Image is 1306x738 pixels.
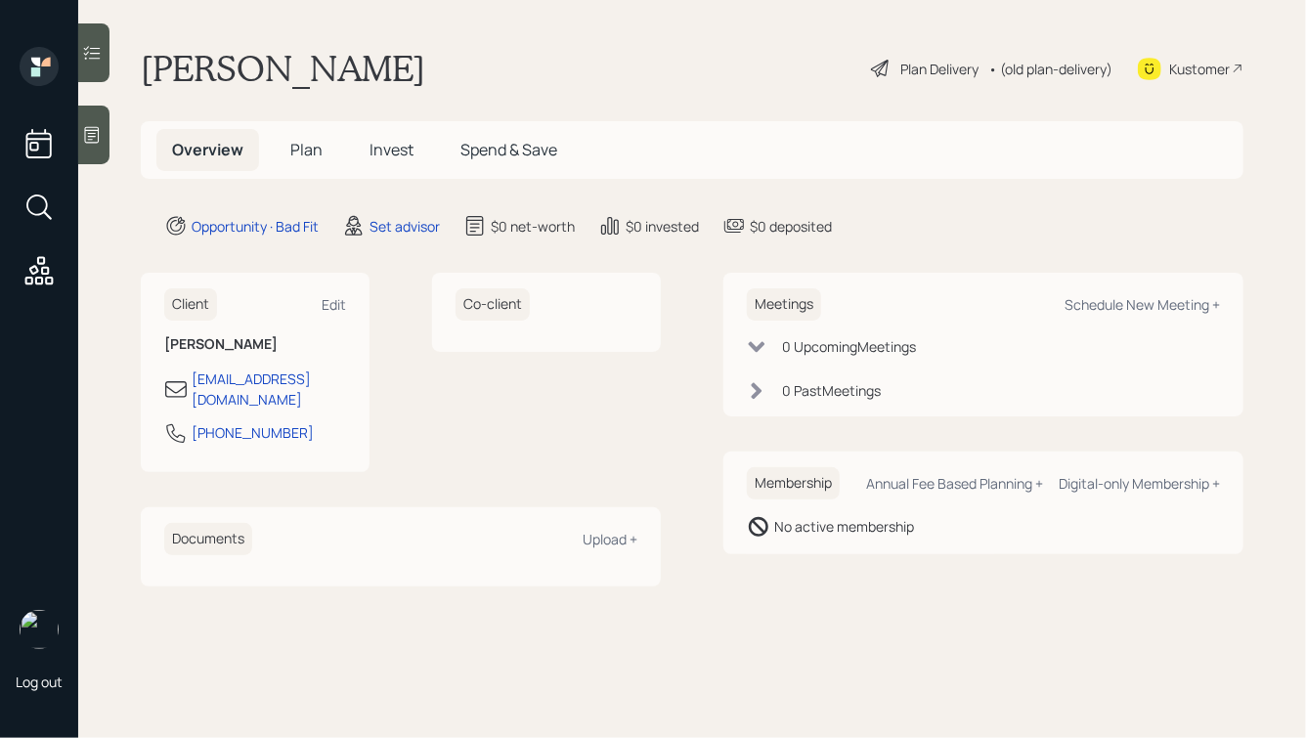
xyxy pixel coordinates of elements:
span: Overview [172,139,243,160]
div: • (old plan-delivery) [988,59,1112,79]
div: $0 invested [626,216,699,237]
div: Log out [16,673,63,691]
span: Invest [370,139,414,160]
h6: Meetings [747,288,821,321]
div: Set advisor [370,216,440,237]
div: $0 net-worth [491,216,575,237]
div: $0 deposited [750,216,832,237]
span: Spend & Save [460,139,557,160]
div: Annual Fee Based Planning + [866,474,1043,493]
div: 0 Upcoming Meeting s [782,336,916,357]
div: Schedule New Meeting + [1065,295,1220,314]
div: Kustomer [1169,59,1230,79]
div: Plan Delivery [900,59,979,79]
h6: Documents [164,523,252,555]
h6: Membership [747,467,840,499]
img: hunter_neumayer.jpg [20,610,59,649]
div: Digital-only Membership + [1059,474,1220,493]
h6: Co-client [456,288,530,321]
div: 0 Past Meeting s [782,380,881,401]
h6: Client [164,288,217,321]
div: Edit [322,295,346,314]
div: No active membership [774,516,914,537]
div: Opportunity · Bad Fit [192,216,319,237]
div: [EMAIL_ADDRESS][DOMAIN_NAME] [192,369,346,410]
div: Upload + [583,530,637,548]
h1: [PERSON_NAME] [141,47,425,90]
span: Plan [290,139,323,160]
h6: [PERSON_NAME] [164,336,346,353]
div: [PHONE_NUMBER] [192,422,314,443]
